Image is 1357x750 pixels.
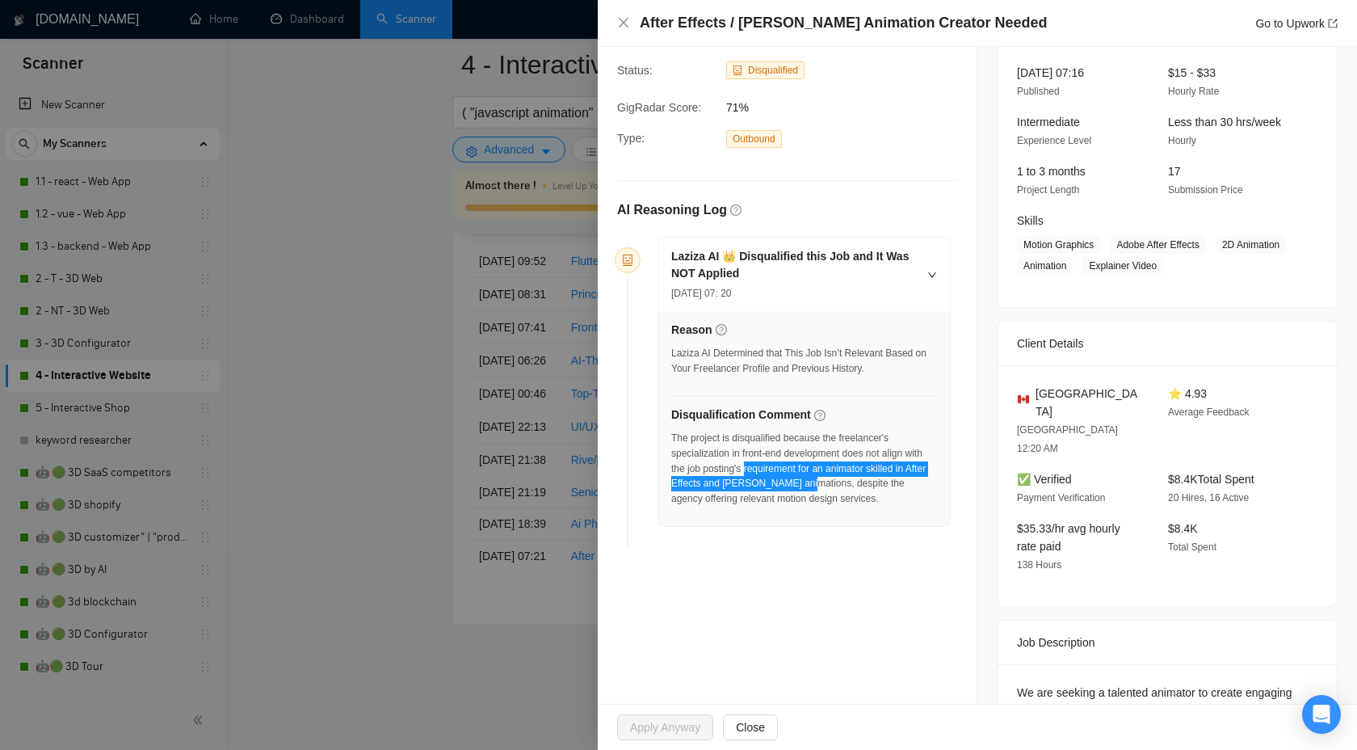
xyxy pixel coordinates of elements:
[1168,86,1219,97] span: Hourly Rate
[1018,394,1029,405] img: 🇨🇦
[617,101,701,114] span: GigRadar Score:
[1168,473,1254,486] span: $8.4K Total Spent
[1255,17,1338,30] a: Go to Upworkexport
[730,204,742,216] span: question-circle
[1168,116,1281,129] span: Less than 30 hrs/week
[1017,473,1072,486] span: ✅ Verified
[1017,492,1105,504] span: Payment Verification
[927,270,937,280] span: right
[1036,385,1142,420] span: [GEOGRAPHIC_DATA]
[1017,322,1317,365] div: Client Details
[1168,165,1181,178] span: 17
[671,346,937,377] div: Laziza AI Determined that This Job Isn’t Relevant Based on Your Freelancer Profile and Previous H...
[736,718,765,736] span: Close
[1017,236,1100,254] span: Motion Graphics
[726,130,782,148] span: Outbound
[1017,559,1061,571] span: 138 Hours
[814,410,826,421] span: question-circle
[1216,236,1286,254] span: 2D Animation
[1302,695,1341,734] div: Open Intercom Messenger
[617,16,630,30] button: Close
[617,16,630,29] span: close
[671,322,712,339] h5: Reason
[1168,407,1250,418] span: Average Feedback
[1017,86,1060,97] span: Published
[1017,621,1317,664] div: Job Description
[726,99,968,116] span: 71%
[1168,387,1207,400] span: ⭐ 4.93
[1168,492,1249,504] span: 20 Hires, 16 Active
[1168,541,1216,553] span: Total Spent
[1017,135,1091,146] span: Experience Level
[723,714,778,740] button: Close
[617,64,653,77] span: Status:
[671,407,811,423] h5: Disqualification Comment
[1082,257,1163,275] span: Explainer Video
[1017,184,1079,196] span: Project Length
[716,324,727,335] span: question-circle
[640,13,1047,33] h4: After Effects / [PERSON_NAME] Animation Creator Needed
[1017,257,1073,275] span: Animation
[617,200,727,220] h5: AI Reasoning Log
[1017,424,1118,454] span: [GEOGRAPHIC_DATA] 12:20 AM
[1168,522,1198,535] span: $8.4K
[1168,66,1216,79] span: $15 - $33
[1168,184,1243,196] span: Submission Price
[622,255,633,266] span: robot
[1110,236,1206,254] span: Adobe After Effects
[1328,19,1338,28] span: export
[1017,214,1044,227] span: Skills
[1017,66,1084,79] span: [DATE] 07:16
[1168,135,1196,146] span: Hourly
[748,65,798,76] span: Disqualified
[733,65,742,75] span: robot
[617,132,645,145] span: Type:
[1017,165,1086,178] span: 1 to 3 months
[1017,116,1080,129] span: Intermediate
[671,431,937,507] div: The project is disqualified because the freelancer's specialization in front-end development does...
[671,248,918,282] h5: Laziza AI 👑 Disqualified this Job and It Was NOT Applied
[1017,522,1120,553] span: $35.33/hr avg hourly rate paid
[671,288,731,299] span: [DATE] 07: 20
